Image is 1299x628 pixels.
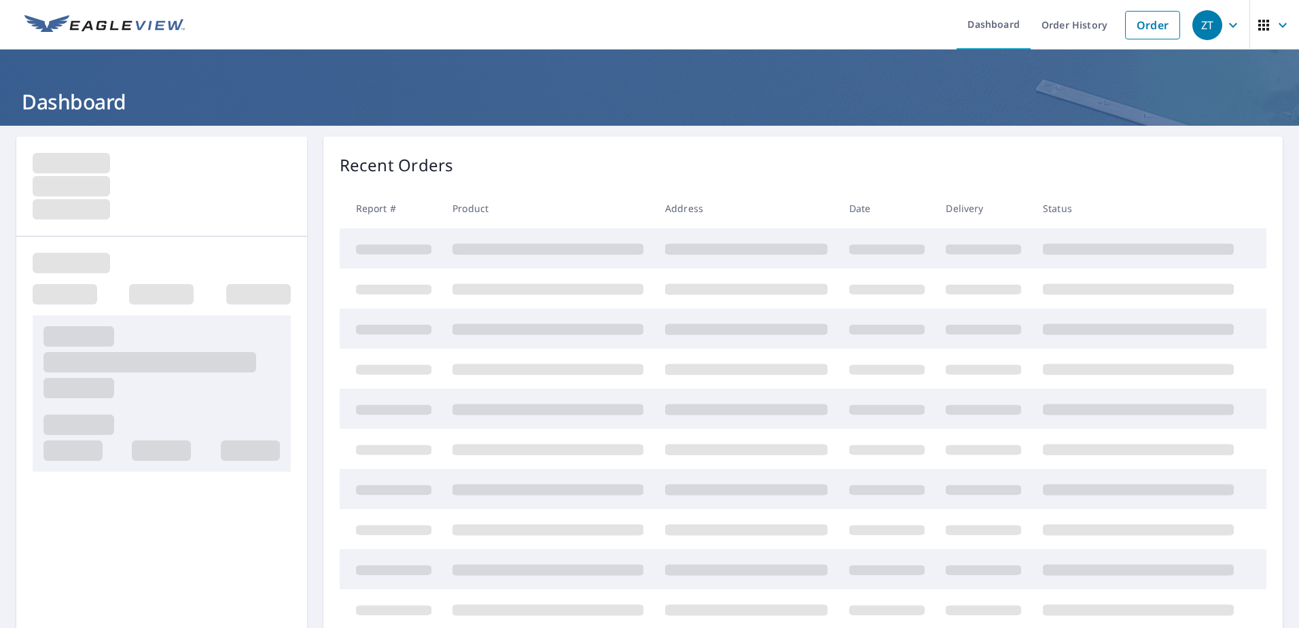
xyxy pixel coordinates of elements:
th: Report # [340,188,442,228]
th: Address [654,188,838,228]
img: EV Logo [24,15,185,35]
p: Recent Orders [340,153,454,177]
th: Delivery [935,188,1032,228]
div: ZT [1192,10,1222,40]
th: Status [1032,188,1245,228]
th: Date [838,188,936,228]
h1: Dashboard [16,88,1283,116]
th: Product [442,188,654,228]
a: Order [1125,11,1180,39]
